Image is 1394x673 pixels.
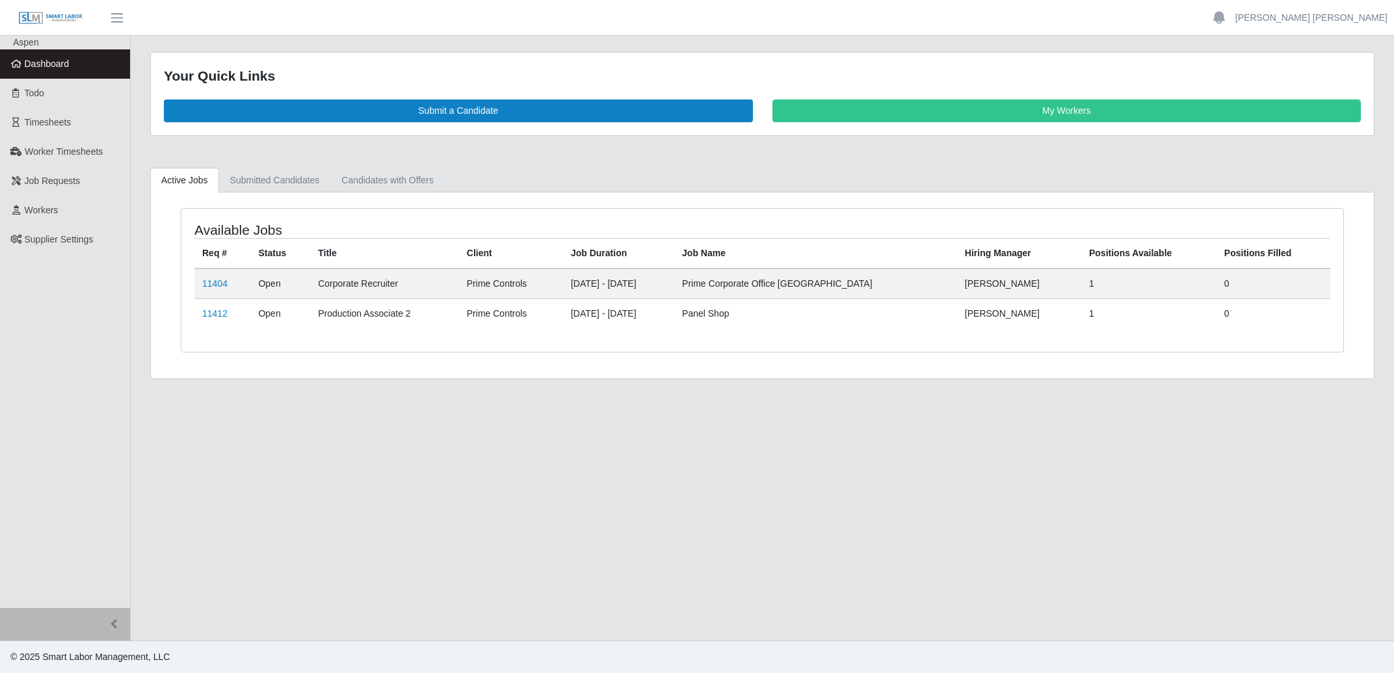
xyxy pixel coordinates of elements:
th: Positions Filled [1216,238,1330,269]
td: Prime Corporate Office [GEOGRAPHIC_DATA] [674,269,957,299]
th: Hiring Manager [957,238,1081,269]
a: Candidates with Offers [330,168,444,193]
th: Client [459,238,563,269]
td: Production Associate 2 [310,298,459,328]
th: Job Duration [563,238,674,269]
td: 0 [1216,298,1330,328]
a: Submitted Candidates [219,168,331,193]
td: Open [250,269,310,299]
th: Title [310,238,459,269]
td: [PERSON_NAME] [957,298,1081,328]
a: Submit a Candidate [164,99,753,122]
th: Status [250,238,310,269]
td: [DATE] - [DATE] [563,269,674,299]
td: 1 [1081,269,1216,299]
span: Job Requests [25,176,81,186]
td: 0 [1216,269,1330,299]
td: Panel Shop [674,298,957,328]
span: Timesheets [25,117,72,127]
td: Prime Controls [459,269,563,299]
td: Prime Controls [459,298,563,328]
span: Dashboard [25,59,70,69]
img: SLM Logo [18,11,83,25]
th: Job Name [674,238,957,269]
th: Positions Available [1081,238,1216,269]
a: [PERSON_NAME] [PERSON_NAME] [1235,11,1387,25]
h4: Available Jobs [194,222,656,238]
th: Req # [194,238,250,269]
span: Workers [25,205,59,215]
td: 1 [1081,298,1216,328]
a: 11412 [202,308,228,319]
a: My Workers [772,99,1361,122]
td: [DATE] - [DATE] [563,298,674,328]
td: Open [250,298,310,328]
span: Supplier Settings [25,234,94,244]
a: Active Jobs [150,168,219,193]
span: Worker Timesheets [25,146,103,157]
span: Aspen [13,37,39,47]
div: Your Quick Links [164,66,1361,86]
a: 11404 [202,278,228,289]
span: © 2025 Smart Labor Management, LLC [10,652,170,662]
td: Corporate Recruiter [310,269,459,299]
td: [PERSON_NAME] [957,269,1081,299]
span: Todo [25,88,44,98]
